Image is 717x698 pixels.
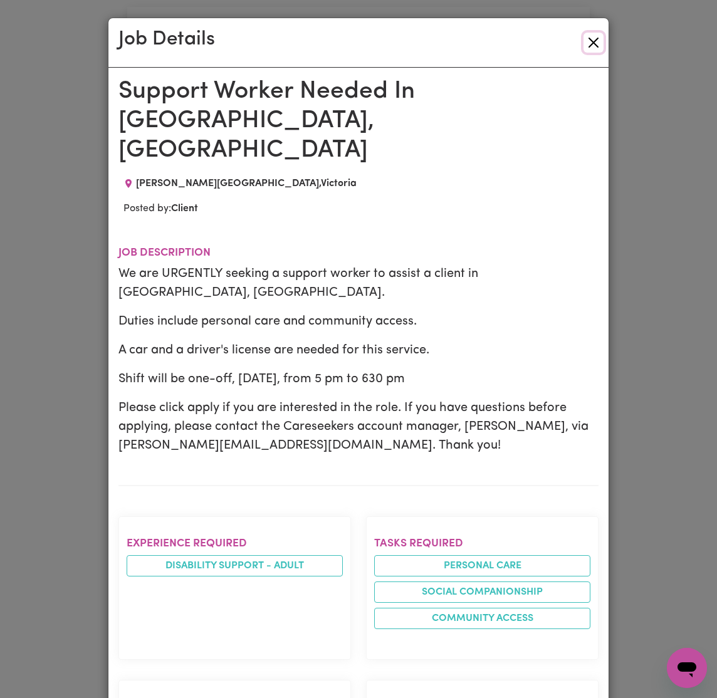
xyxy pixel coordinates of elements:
[118,246,599,259] h2: Job description
[118,176,362,191] div: Job location: CAROLINE SPRINGS, Victoria
[374,608,590,629] li: Community access
[118,264,599,302] p: We are URGENTLY seeking a support worker to assist a client in [GEOGRAPHIC_DATA], [GEOGRAPHIC_DATA].
[584,33,604,53] button: Close
[118,370,599,388] p: Shift will be one-off, [DATE], from 5 pm to 630 pm
[136,179,357,189] span: [PERSON_NAME][GEOGRAPHIC_DATA] , Victoria
[118,398,599,455] p: Please click apply if you are interested in the role. If you have questions before applying, plea...
[374,555,590,576] li: Personal care
[667,648,707,688] iframe: Button to launch messaging window, conversation in progress
[123,204,198,214] span: Posted by:
[127,555,343,576] li: Disability support - Adult
[118,28,215,52] h2: Job Details
[118,341,599,360] p: A car and a driver's license are needed for this service.
[118,78,599,166] h1: Support Worker Needed In [GEOGRAPHIC_DATA], [GEOGRAPHIC_DATA]
[374,581,590,603] li: Social companionship
[374,537,590,550] h2: Tasks required
[171,204,198,214] b: Client
[118,312,599,331] p: Duties include personal care and community access.
[127,537,343,550] h2: Experience required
